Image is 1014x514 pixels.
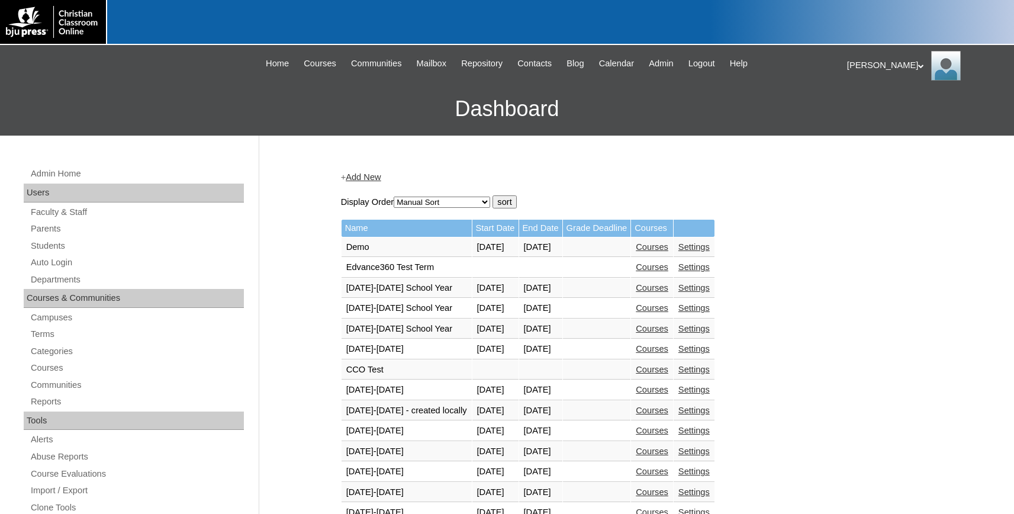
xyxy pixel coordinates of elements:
[678,303,710,313] a: Settings
[678,344,710,354] a: Settings
[519,278,562,298] td: [DATE]
[342,278,472,298] td: [DATE]-[DATE] School Year
[730,57,748,70] span: Help
[30,449,244,464] a: Abuse Reports
[342,442,472,462] td: [DATE]-[DATE]
[342,258,472,278] td: Edvance360 Test Term
[519,298,562,319] td: [DATE]
[636,406,668,415] a: Courses
[30,205,244,220] a: Faculty & Staff
[472,380,519,400] td: [DATE]
[563,220,631,237] td: Grade Deadline
[678,262,710,272] a: Settings
[519,319,562,339] td: [DATE]
[678,406,710,415] a: Settings
[593,57,640,70] a: Calendar
[472,462,519,482] td: [DATE]
[517,57,552,70] span: Contacts
[30,272,244,287] a: Departments
[636,283,668,293] a: Courses
[455,57,508,70] a: Repository
[6,6,100,38] img: logo-white.png
[519,483,562,503] td: [DATE]
[472,319,519,339] td: [DATE]
[561,57,590,70] a: Blog
[341,171,927,184] div: +
[24,412,244,431] div: Tools
[678,385,710,394] a: Settings
[519,442,562,462] td: [DATE]
[342,483,472,503] td: [DATE]-[DATE]
[636,487,668,497] a: Courses
[24,289,244,308] div: Courses & Communities
[30,239,244,253] a: Students
[30,483,244,498] a: Import / Export
[417,57,447,70] span: Mailbox
[266,57,289,70] span: Home
[688,57,715,70] span: Logout
[345,57,408,70] a: Communities
[346,172,381,182] a: Add New
[678,426,710,435] a: Settings
[683,57,721,70] a: Logout
[511,57,558,70] a: Contacts
[472,421,519,441] td: [DATE]
[472,483,519,503] td: [DATE]
[342,462,472,482] td: [DATE]-[DATE]
[678,365,710,374] a: Settings
[492,195,516,208] input: sort
[636,446,668,456] a: Courses
[342,421,472,441] td: [DATE]-[DATE]
[636,467,668,476] a: Courses
[636,242,668,252] a: Courses
[678,242,710,252] a: Settings
[636,344,668,354] a: Courses
[342,380,472,400] td: [DATE]-[DATE]
[678,487,710,497] a: Settings
[636,426,668,435] a: Courses
[30,361,244,375] a: Courses
[643,57,680,70] a: Admin
[342,237,472,258] td: Demo
[519,237,562,258] td: [DATE]
[30,327,244,342] a: Terms
[519,380,562,400] td: [DATE]
[6,82,1008,136] h3: Dashboard
[847,51,1002,81] div: [PERSON_NAME]
[342,298,472,319] td: [DATE]-[DATE] School Year
[636,262,668,272] a: Courses
[304,57,336,70] span: Courses
[566,57,584,70] span: Blog
[649,57,674,70] span: Admin
[342,220,472,237] td: Name
[342,339,472,359] td: [DATE]-[DATE]
[30,467,244,481] a: Course Evaluations
[342,401,472,421] td: [DATE]-[DATE] - created locally
[472,278,519,298] td: [DATE]
[519,220,562,237] td: End Date
[30,310,244,325] a: Campuses
[636,365,668,374] a: Courses
[724,57,754,70] a: Help
[472,442,519,462] td: [DATE]
[411,57,453,70] a: Mailbox
[30,221,244,236] a: Parents
[30,255,244,270] a: Auto Login
[931,51,961,81] img: Karen Lawton
[519,421,562,441] td: [DATE]
[30,344,244,359] a: Categories
[342,360,472,380] td: CCO Test
[678,283,710,293] a: Settings
[678,446,710,456] a: Settings
[472,237,519,258] td: [DATE]
[30,378,244,393] a: Communities
[472,298,519,319] td: [DATE]
[461,57,503,70] span: Repository
[30,394,244,409] a: Reports
[472,339,519,359] td: [DATE]
[519,462,562,482] td: [DATE]
[30,166,244,181] a: Admin Home
[298,57,342,70] a: Courses
[341,195,927,208] form: Display Order
[351,57,402,70] span: Communities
